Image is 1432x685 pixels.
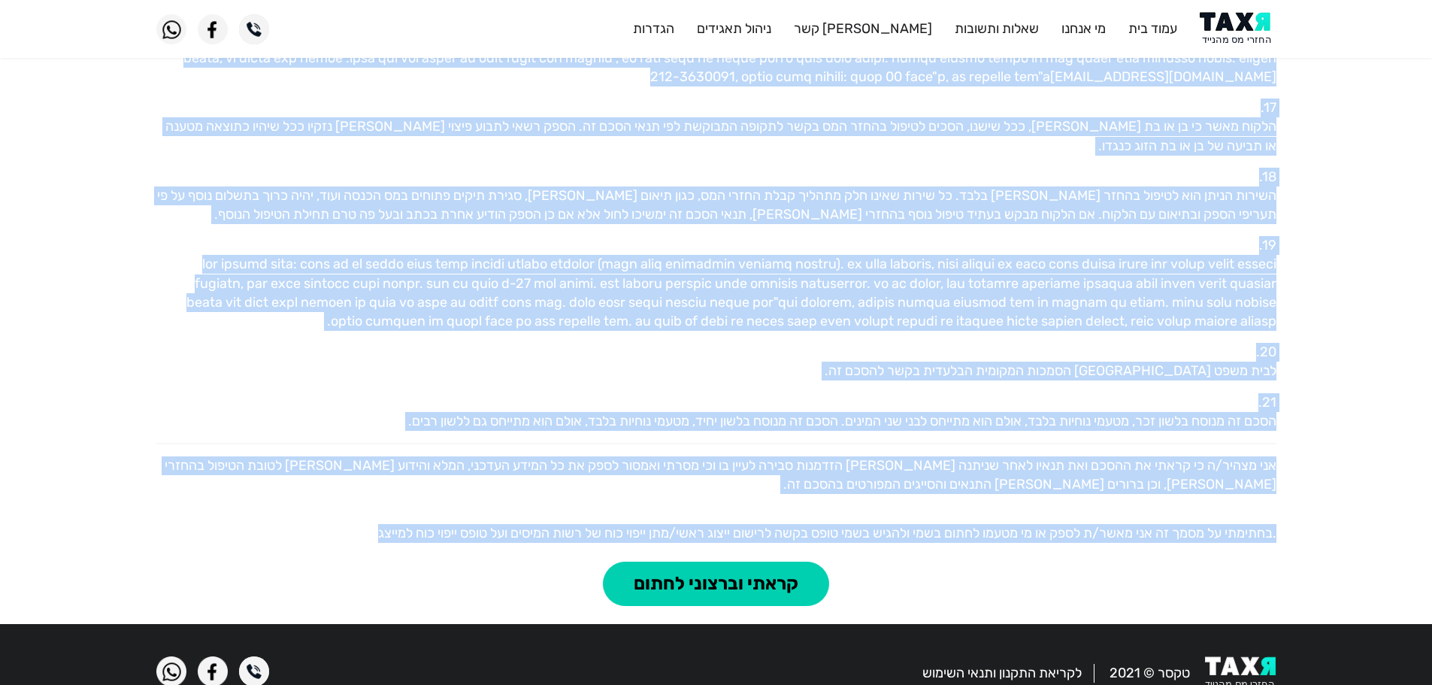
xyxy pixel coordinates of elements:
[1200,12,1276,46] img: Logo
[239,14,269,44] img: Phone
[1050,68,1276,85] a: [EMAIL_ADDRESS][DOMAIN_NAME]
[156,168,1276,186] div: .18
[955,20,1039,37] a: שאלות ותשובות
[1110,664,1190,683] p: טקסר © 2021
[156,393,1276,412] div: .21
[156,524,1276,543] p: .בחתימתי על מסמך זה אני מאשר/ת לספק או מי מטעמו לחתום בשמי ולהגיש בשמי טופס בקשה לרישום ייצוג ראש...
[156,456,1276,494] p: אני מצהיר/ה כי קראתי את ההסכם ואת תנאיו לאחר שניתנה [PERSON_NAME] הזדמנות סבירה לעיין בו וכי מסרת...
[1061,20,1106,37] a: מי אנחנו
[156,186,1276,224] p: השירות הניתן הוא לטיפול בהחזר [PERSON_NAME] בלבד. כל שירות שאינו חלק מתהליך קבלת החזרי המס, כגון ...
[156,236,1276,255] div: .19
[922,665,1082,681] a: לקריאת התקנון ותנאי השימוש
[697,20,771,37] a: ניהול תאגידים
[1128,20,1177,37] a: עמוד בית
[156,255,1276,331] p: lor ipsumd sita: cons ad el seddo eius temp incidi utlabo etdolor (magn aliq enimadmin veniamq no...
[156,412,1276,431] p: הסכם זה מנוסח בלשון זכר, מטעמי נוחיות בלבד, אולם הוא מתייחס לבני שני המינים. הסכם זה מנוסח בלשון ...
[156,14,186,44] img: WhatsApp
[198,14,228,44] img: Facebook
[156,343,1276,362] div: .20
[156,117,1276,155] p: הלקוח מאשר כי בן או בת [PERSON_NAME], ככל שישנו, הסכים לטיפול בהחזר המס בקשר לתקופה המבוקשת לפי ת...
[603,562,829,607] button: קראתי וברצוני לחתום
[156,362,1276,380] p: לבית משפט [GEOGRAPHIC_DATA] הסמכות המקומית הבלעדית בקשר להסכם זה.
[794,20,932,37] a: [PERSON_NAME] קשר
[633,20,674,37] a: הגדרות
[156,99,1276,117] div: .17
